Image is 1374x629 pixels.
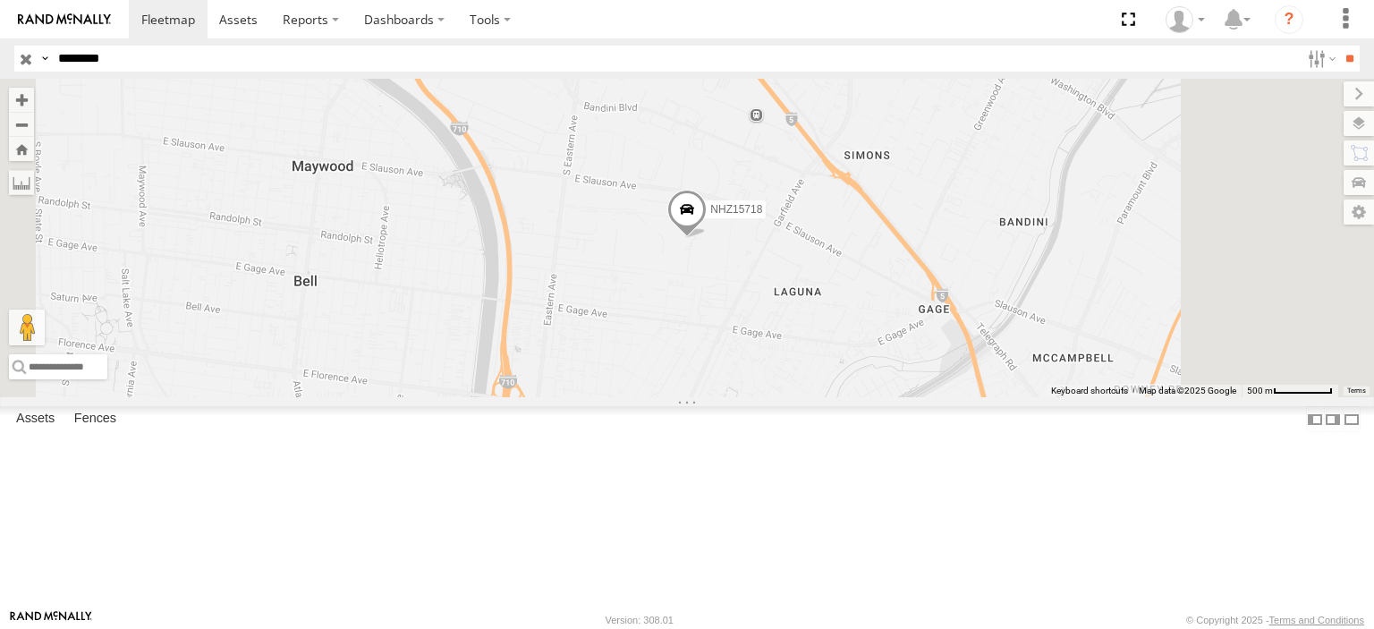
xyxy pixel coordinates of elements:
label: Dock Summary Table to the Right [1324,406,1342,432]
div: Version: 308.01 [606,615,674,625]
div: © Copyright 2025 - [1186,615,1364,625]
span: Map data ©2025 Google [1139,386,1236,395]
button: Zoom Home [9,137,34,161]
button: Drag Pegman onto the map to open Street View [9,310,45,345]
img: rand-logo.svg [18,13,111,26]
button: Zoom in [9,88,34,112]
a: Terms (opens in new tab) [1347,387,1366,394]
label: Fences [65,407,125,432]
label: Assets [7,407,64,432]
button: Zoom out [9,112,34,137]
span: 500 m [1247,386,1273,395]
div: Zulema McIntosch [1159,6,1211,33]
a: Visit our Website [10,611,92,629]
a: Terms and Conditions [1269,615,1364,625]
button: Keyboard shortcuts [1051,385,1128,397]
label: Measure [9,170,34,195]
label: Map Settings [1344,200,1374,225]
span: NHZ15718 [710,203,762,216]
label: Hide Summary Table [1343,406,1361,432]
label: Search Query [38,46,52,72]
button: Map Scale: 500 m per 63 pixels [1242,385,1338,397]
i: ? [1275,5,1303,34]
label: Dock Summary Table to the Left [1306,406,1324,432]
label: Search Filter Options [1301,46,1339,72]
